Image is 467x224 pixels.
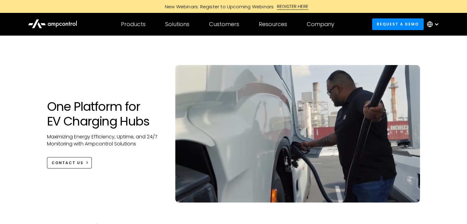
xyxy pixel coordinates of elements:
div: Products [121,21,146,28]
div: Customers [209,21,239,28]
a: Request a demo [372,18,424,30]
div: Company [307,21,334,28]
div: New Webinars: Register to Upcoming Webinars [159,3,277,10]
div: Resources [259,21,287,28]
a: New Webinars: Register to Upcoming WebinarsREGISTER HERE [95,3,372,10]
a: CONTACT US [47,157,92,168]
div: Solutions [165,21,189,28]
h1: One Platform for EV Charging Hubs [47,99,163,129]
p: Maximizing Energy Efficiency, Uptime, and 24/7 Monitoring with Ampcontrol Solutions [47,133,163,147]
div: CONTACT US [52,160,84,166]
div: REGISTER HERE [277,3,309,10]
